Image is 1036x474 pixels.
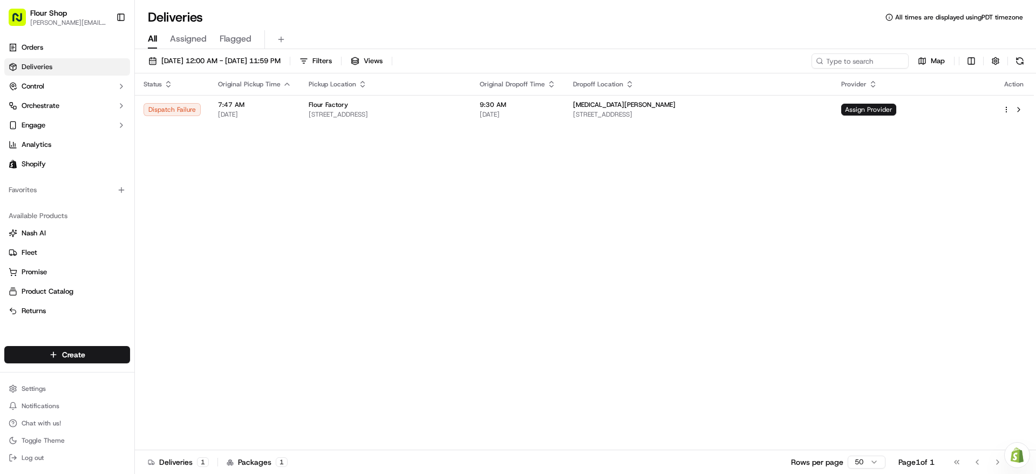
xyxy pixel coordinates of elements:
[220,32,251,45] span: Flagged
[309,80,356,89] span: Pickup Location
[4,416,130,431] button: Chat with us!
[895,13,1023,22] span: All times are displayed using PDT timezone
[898,457,935,468] div: Page 1 of 1
[227,457,288,468] div: Packages
[22,306,46,316] span: Returns
[22,120,45,130] span: Engage
[841,80,867,89] span: Provider
[170,32,207,45] span: Assigned
[573,80,623,89] span: Dropoff Location
[1012,53,1027,69] button: Refresh
[4,39,130,56] a: Orders
[9,228,126,238] a: Nash AI
[144,53,285,69] button: [DATE] 12:00 AM - [DATE] 11:59 PM
[276,457,288,467] div: 1
[4,244,130,261] button: Fleet
[1003,80,1025,89] div: Action
[4,450,130,465] button: Log out
[4,381,130,396] button: Settings
[148,32,157,45] span: All
[22,419,61,428] span: Chat with us!
[4,398,130,414] button: Notifications
[218,110,291,119] span: [DATE]
[4,117,130,134] button: Engage
[22,159,46,169] span: Shopify
[22,140,51,150] span: Analytics
[312,56,332,66] span: Filters
[9,287,126,296] a: Product Catalog
[30,18,107,27] button: [PERSON_NAME][EMAIL_ADDRESS][DOMAIN_NAME]
[841,104,896,116] span: Assign Provider
[4,346,130,363] button: Create
[22,384,46,393] span: Settings
[22,82,44,91] span: Control
[218,80,281,89] span: Original Pickup Time
[148,457,209,468] div: Deliveries
[144,80,162,89] span: Status
[161,56,281,66] span: [DATE] 12:00 AM - [DATE] 11:59 PM
[22,248,37,258] span: Fleet
[4,155,130,173] a: Shopify
[4,181,130,199] div: Favorites
[4,97,130,114] button: Orchestrate
[812,53,909,69] input: Type to search
[295,53,337,69] button: Filters
[573,100,676,109] span: [MEDICAL_DATA][PERSON_NAME]
[22,62,52,72] span: Deliveries
[22,402,59,410] span: Notifications
[22,228,46,238] span: Nash AI
[364,56,383,66] span: Views
[309,100,348,109] span: Flour Factory
[9,160,17,168] img: Shopify logo
[309,110,462,119] span: [STREET_ADDRESS]
[4,283,130,300] button: Product Catalog
[22,436,65,445] span: Toggle Theme
[346,53,387,69] button: Views
[4,302,130,320] button: Returns
[913,53,950,69] button: Map
[4,78,130,95] button: Control
[148,9,203,26] h1: Deliveries
[931,56,945,66] span: Map
[4,58,130,76] a: Deliveries
[480,110,556,119] span: [DATE]
[9,267,126,277] a: Promise
[22,43,43,52] span: Orders
[9,248,126,258] a: Fleet
[480,80,545,89] span: Original Dropoff Time
[573,110,823,119] span: [STREET_ADDRESS]
[4,263,130,281] button: Promise
[9,306,126,316] a: Returns
[22,287,73,296] span: Product Catalog
[22,267,47,277] span: Promise
[22,453,44,462] span: Log out
[4,207,130,225] div: Available Products
[30,8,67,18] button: Flour Shop
[791,457,843,468] p: Rows per page
[22,101,59,111] span: Orchestrate
[62,349,85,360] span: Create
[4,433,130,448] button: Toggle Theme
[197,457,209,467] div: 1
[4,4,112,30] button: Flour Shop[PERSON_NAME][EMAIL_ADDRESS][DOMAIN_NAME]
[4,225,130,242] button: Nash AI
[480,100,556,109] span: 9:30 AM
[4,136,130,153] a: Analytics
[218,100,291,109] span: 7:47 AM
